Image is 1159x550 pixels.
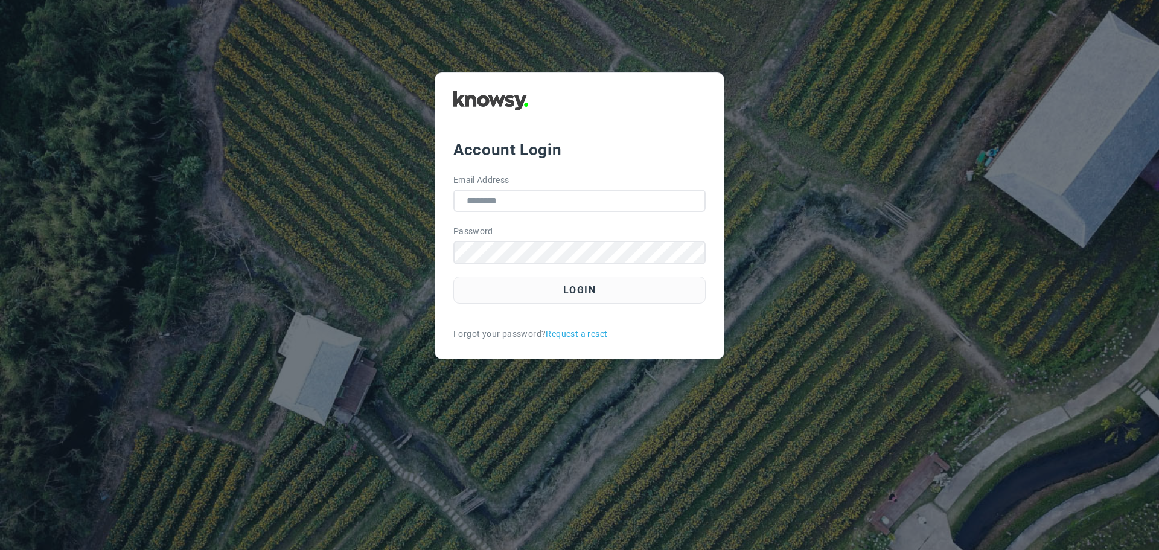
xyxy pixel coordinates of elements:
[546,328,607,341] a: Request a reset
[453,277,706,304] button: Login
[453,139,706,161] div: Account Login
[453,174,509,187] label: Email Address
[453,328,706,341] div: Forgot your password?
[453,225,493,238] label: Password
